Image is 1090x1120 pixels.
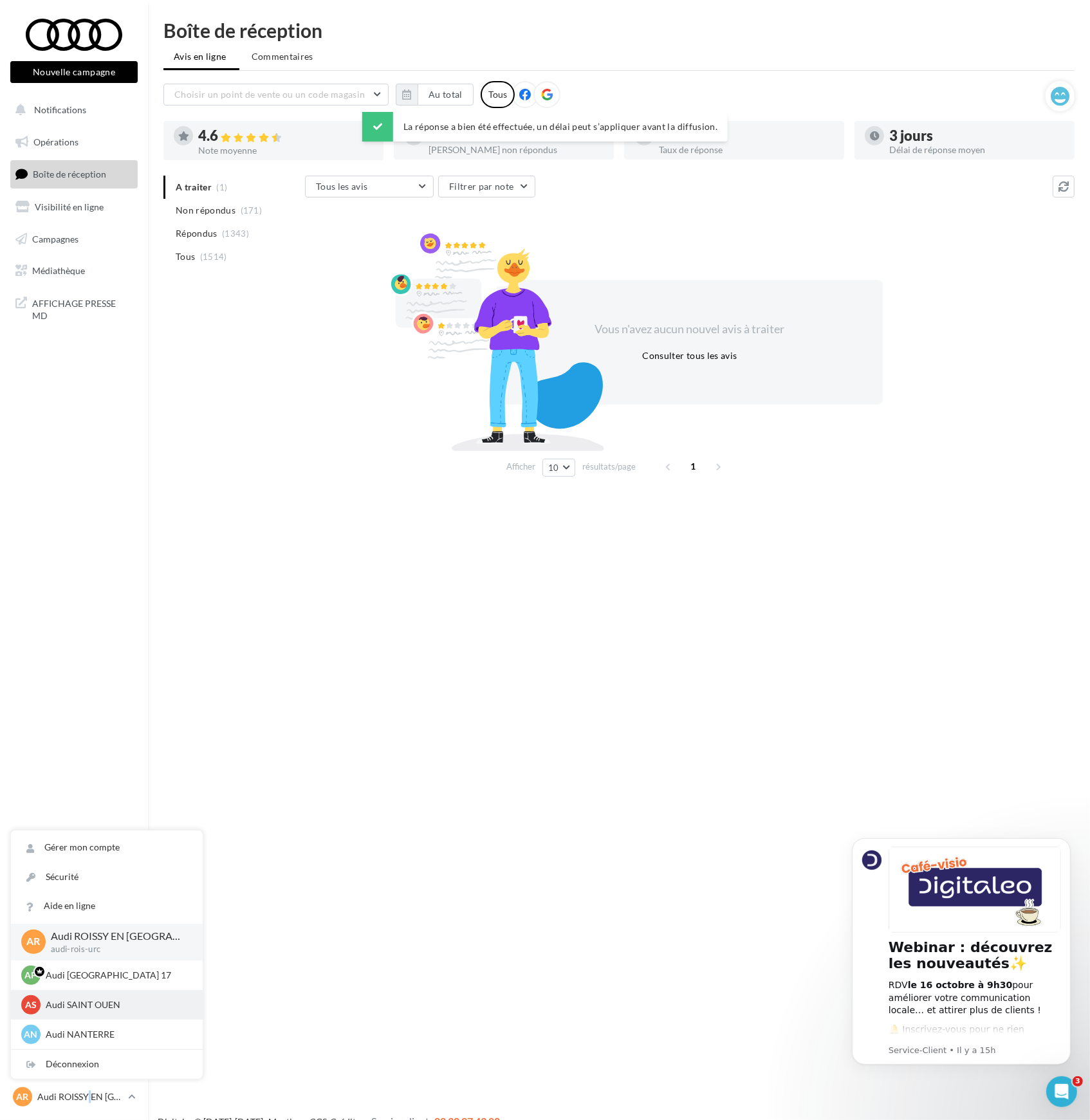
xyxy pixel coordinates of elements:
[8,160,140,188] a: Boîte de réception
[11,892,203,921] a: Aide en ligne
[8,194,140,221] a: Visibilité en ligne
[32,295,133,322] span: AFFICHAGE PRESSE MD
[174,89,365,100] span: Choisir un point de vente ou un code magasin
[396,84,474,106] button: Au total
[8,96,135,124] button: Notifications
[35,201,104,212] span: Visibilité en ligne
[222,228,249,239] span: (1343)
[8,289,140,327] a: AFFICHAGE PRESSE MD
[889,145,1064,154] div: Délai de réponse moyen
[163,84,389,106] button: Choisir un point de vente ou un code magasin
[316,181,368,192] span: Tous les avis
[10,61,138,83] button: Nouvelle campagne
[579,321,800,338] div: Vous n'avez aucun nouvel avis à traiter
[362,112,728,142] div: La réponse a bien été effectuée, un délai peut s’appliquer avant la diffusion.
[46,969,187,982] p: Audi [GEOGRAPHIC_DATA] 17
[33,169,106,179] span: Boîte de réception
[582,461,636,473] span: résultats/page
[198,146,373,155] div: Note moyenne
[889,129,1064,143] div: 3 jours
[305,176,434,197] button: Tous les avis
[51,944,182,955] p: audi-rois-urc
[163,21,1075,40] div: Boîte de réception
[506,461,535,473] span: Afficher
[418,84,474,106] button: Au total
[24,1028,38,1041] span: AN
[833,822,1090,1114] iframe: Intercom notifications message
[10,1085,138,1109] a: AR Audi ROISSY EN [GEOGRAPHIC_DATA]
[542,459,575,477] button: 10
[46,998,187,1011] p: Audi SAINT OUEN
[438,176,535,197] button: Filtrer par note
[33,136,79,147] span: Opérations
[1046,1076,1077,1107] iframe: Intercom live chat
[200,252,227,262] span: (1514)
[241,205,263,216] span: (171)
[32,265,85,276] span: Médiathèque
[11,863,203,892] a: Sécurité
[8,129,140,156] a: Opérations
[637,348,742,363] button: Consulter tous les avis
[252,50,313,63] span: Commentaires
[1073,1076,1083,1087] span: 3
[176,250,195,263] span: Tous
[27,935,41,950] span: AR
[8,257,140,284] a: Médiathèque
[11,833,203,862] a: Gérer mon compte
[176,204,236,217] span: Non répondus
[34,104,86,115] span: Notifications
[17,1090,29,1103] span: AR
[548,463,559,473] span: 10
[683,456,704,477] span: 1
[8,226,140,253] a: Campagnes
[37,1090,123,1103] p: Audi ROISSY EN [GEOGRAPHIC_DATA]
[659,129,834,143] div: 89 %
[25,969,37,982] span: AP
[46,1028,187,1041] p: Audi NANTERRE
[11,1050,203,1079] div: Déconnexion
[51,929,182,944] p: Audi ROISSY EN [GEOGRAPHIC_DATA]
[176,227,217,240] span: Répondus
[481,81,515,108] div: Tous
[32,233,79,244] span: Campagnes
[198,129,373,143] div: 4.6
[25,998,37,1011] span: AS
[659,145,834,154] div: Taux de réponse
